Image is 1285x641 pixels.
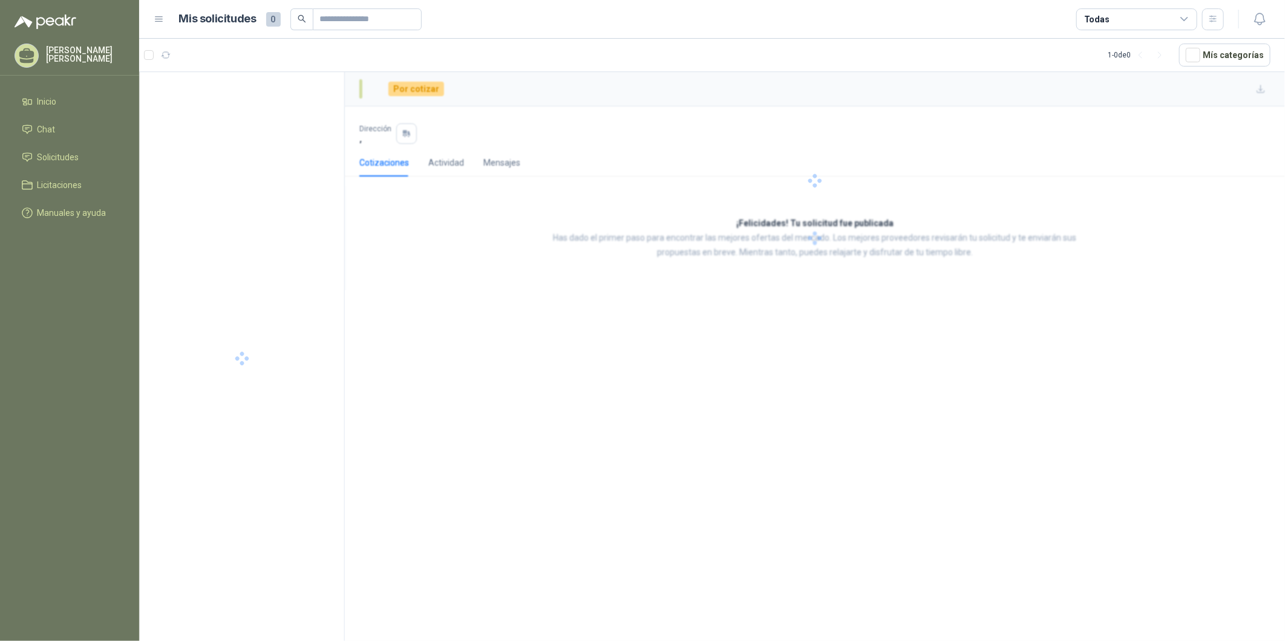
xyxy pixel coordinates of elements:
[1179,44,1270,67] button: Mís categorías
[38,178,82,192] span: Licitaciones
[15,118,125,141] a: Chat
[298,15,306,23] span: search
[15,90,125,113] a: Inicio
[266,12,281,27] span: 0
[179,10,257,28] h1: Mis solicitudes
[15,174,125,197] a: Licitaciones
[15,15,76,29] img: Logo peakr
[46,46,125,63] p: [PERSON_NAME] [PERSON_NAME]
[38,123,56,136] span: Chat
[38,95,57,108] span: Inicio
[38,151,79,164] span: Solicitudes
[38,206,106,220] span: Manuales y ayuda
[15,201,125,224] a: Manuales y ayuda
[1084,13,1110,26] div: Todas
[1108,45,1169,65] div: 1 - 0 de 0
[15,146,125,169] a: Solicitudes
